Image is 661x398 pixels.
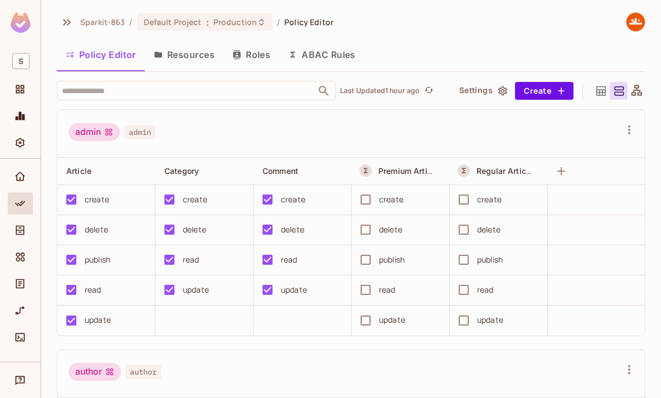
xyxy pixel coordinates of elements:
[8,273,33,295] div: Audit Log
[379,224,402,236] div: delete
[57,41,145,69] button: Policy Editor
[515,82,573,100] button: Create
[281,193,305,206] div: create
[378,166,443,176] span: Premium Articles
[164,166,199,176] span: Category
[477,166,537,176] span: Regular Articles
[8,299,33,322] div: URL Mapping
[477,193,502,206] div: create
[85,224,108,236] div: delete
[422,84,435,98] button: refresh
[281,224,304,236] div: delete
[626,13,645,31] img: Sparkit
[8,246,33,268] div: Elements
[340,86,420,95] p: Last Updated 1 hour ago
[279,41,364,69] button: ABAC Rules
[379,314,405,326] div: update
[85,314,111,326] div: update
[477,314,503,326] div: update
[316,83,332,99] button: Open
[477,224,500,236] div: delete
[8,192,33,215] div: Policy
[11,12,31,33] img: SReyMgAAAABJRU5ErkJggg==
[8,105,33,127] div: Monitoring
[206,18,210,27] span: :
[8,219,33,241] div: Directory
[69,363,121,381] div: author
[183,224,206,236] div: delete
[8,369,33,391] div: Help & Updates
[8,132,33,154] div: Settings
[420,84,435,98] span: Click to refresh data
[455,82,511,100] button: Settings
[281,254,298,266] div: read
[8,166,33,188] div: Home
[12,53,30,69] span: S
[85,193,109,206] div: create
[8,78,33,100] div: Projects
[124,125,155,139] span: admin
[144,17,202,27] span: Default Project
[80,17,125,27] span: the active workspace
[223,41,279,69] button: Roles
[85,254,110,266] div: publish
[213,17,257,27] span: Production
[424,85,434,96] span: refresh
[458,164,470,177] button: A Resource Set is a dynamically conditioned resource, defined by real-time criteria.
[477,254,503,266] div: publish
[183,254,200,266] div: read
[145,41,223,69] button: Resources
[284,17,333,27] span: Policy Editor
[8,48,33,74] div: Workspace: Sparkit-863
[379,254,405,266] div: publish
[8,326,33,348] div: Connect
[379,193,404,206] div: create
[477,284,494,296] div: read
[129,17,132,27] li: /
[359,164,372,177] button: A Resource Set is a dynamically conditioned resource, defined by real-time criteria.
[263,166,298,176] span: Comment
[281,284,307,296] div: update
[277,17,280,27] li: /
[69,123,120,141] div: admin
[183,193,207,206] div: create
[66,166,91,176] span: Article
[183,284,209,296] div: update
[125,365,161,379] span: author
[379,284,396,296] div: read
[85,284,101,296] div: read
